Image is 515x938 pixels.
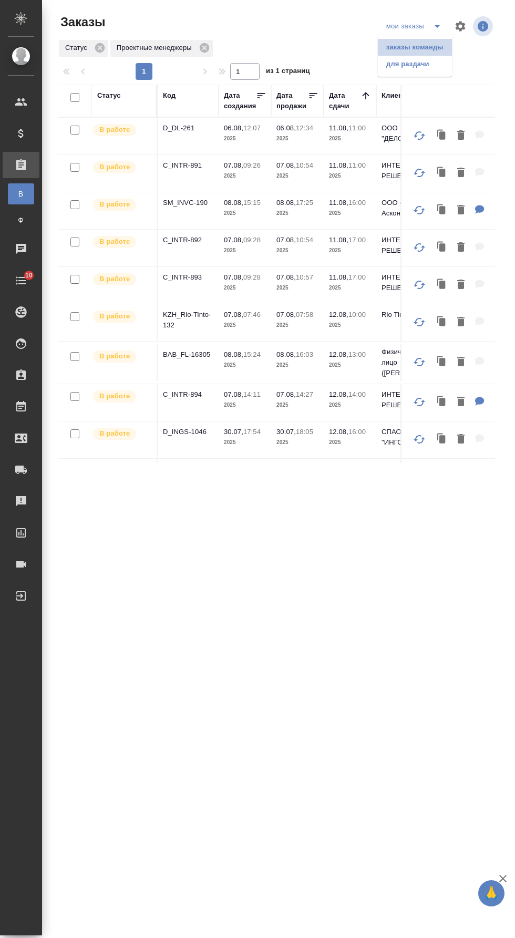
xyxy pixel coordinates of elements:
p: ИНТЕРНЕТ РЕШЕНИЯ [382,389,432,410]
p: 2025 [329,320,371,331]
p: 11:00 [348,124,366,132]
p: 2025 [224,320,266,331]
p: 18:05 [296,428,313,436]
button: Клонировать [432,200,452,221]
div: Выставляет ПМ после принятия заказа от КМа [92,310,151,324]
button: Клонировать [432,312,452,333]
p: 10:57 [296,273,313,281]
p: 2025 [329,360,371,370]
p: 07.08, [276,161,296,169]
p: 17:00 [348,236,366,244]
p: 14:11 [243,390,261,398]
p: SM_INVC-190 [163,198,213,208]
p: 2025 [224,171,266,181]
p: 07.08, [224,390,243,398]
p: 07.08, [276,273,296,281]
button: Удалить [452,312,470,333]
p: 2025 [224,400,266,410]
p: 30.07, [276,428,296,436]
p: 2025 [329,283,371,293]
button: Обновить [407,389,432,415]
p: 11.08, [329,124,348,132]
p: 17:25 [296,199,313,207]
p: 16:00 [348,428,366,436]
button: Удалить [452,200,470,221]
p: В работе [99,236,130,247]
p: 06.08, [224,124,243,132]
p: 10:54 [296,236,313,244]
p: СПАО "ИНГОССТРАХ" [382,427,432,448]
div: Дата продажи [276,90,308,111]
p: 07.08, [276,311,296,318]
div: Выставляет ПМ после принятия заказа от КМа [92,427,151,441]
button: Обновить [407,310,432,335]
p: 2025 [276,360,318,370]
p: 2025 [329,245,371,256]
button: Удалить [452,274,470,296]
p: C_INTR-891 [163,160,213,171]
p: Статус [65,43,91,53]
span: Настроить таблицу [448,14,473,39]
p: 2025 [329,171,371,181]
p: В работе [99,351,130,362]
p: 07.08, [276,236,296,244]
p: 12:07 [243,124,261,132]
p: 17:00 [348,273,366,281]
span: 10 [19,270,39,281]
p: В работе [99,391,130,401]
div: Выставляет ПМ после принятия заказа от КМа [92,349,151,364]
div: Дата создания [224,90,256,111]
p: 2025 [276,437,318,448]
p: 15:15 [243,199,261,207]
button: Обновить [407,272,432,297]
button: Удалить [452,125,470,147]
p: 30.07, [224,428,243,436]
p: 2025 [276,171,318,181]
span: В [13,189,29,199]
p: 06.08, [276,124,296,132]
div: Выставляет ПМ после принятия заказа от КМа [92,235,151,249]
p: 2025 [224,437,266,448]
button: Удалить [452,352,470,373]
p: 08.08, [276,351,296,358]
p: D_INGS-1046 [163,427,213,437]
p: 07.08, [224,311,243,318]
p: 07:58 [296,311,313,318]
button: Клонировать [432,125,452,147]
p: 17:54 [243,428,261,436]
p: В работе [99,428,130,439]
button: Обновить [407,160,432,185]
button: Клонировать [432,429,452,450]
p: 11.08, [329,199,348,207]
button: Удалить [452,391,470,413]
p: 2025 [276,283,318,293]
a: В [8,183,34,204]
p: 12.08, [329,390,348,398]
p: ООО "ДЕЛОНГИ" [382,123,432,144]
p: 08.08, [224,351,243,358]
p: В работе [99,125,130,135]
p: 2025 [224,283,266,293]
p: 12.08, [329,428,348,436]
li: для раздачи [378,56,452,73]
p: BAB_FL-16305 [163,349,213,360]
button: Обновить [407,123,432,148]
p: 07.08, [276,390,296,398]
div: Выставляет ПМ после принятия заказа от КМа [92,123,151,137]
button: Удалить [452,429,470,450]
p: 11.08, [329,273,348,281]
button: Для ПМ: англ-рус соглашение [470,200,490,221]
div: Дата сдачи [329,90,360,111]
span: Ф [13,215,29,225]
p: В работе [99,311,130,322]
div: split button [384,18,448,35]
p: D_DL-261 [163,123,213,133]
p: 09:28 [243,236,261,244]
button: Удалить [452,237,470,259]
p: 09:26 [243,161,261,169]
p: 08.08, [276,199,296,207]
p: C_INTR-892 [163,235,213,245]
button: Клонировать [432,352,452,373]
div: Выставляет ПМ после принятия заказа от КМа [92,198,151,212]
p: 2025 [329,208,371,219]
